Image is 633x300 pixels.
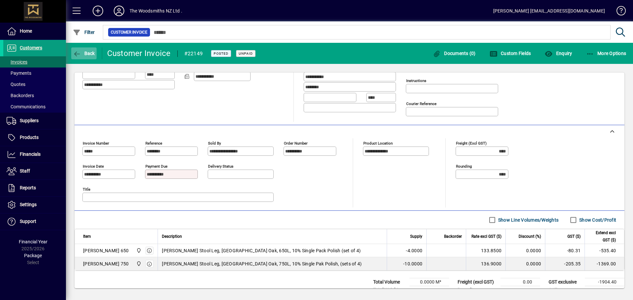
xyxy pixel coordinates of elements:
a: Quotes [3,79,66,90]
span: The Woodsmiths [135,247,142,254]
span: Communications [7,104,45,109]
button: Custom Fields [488,47,533,59]
td: GST [545,286,585,294]
a: Settings [3,197,66,213]
span: Documents (0) [433,51,476,56]
div: 136.9000 [470,260,501,267]
div: [PERSON_NAME] [EMAIL_ADDRESS][DOMAIN_NAME] [493,6,605,16]
span: GST ($) [567,233,581,240]
label: Show Cost/Profit [578,217,616,223]
a: Support [3,213,66,230]
td: 0.00 [500,286,540,294]
span: Quotes [7,82,25,87]
td: GST exclusive [545,278,585,286]
span: Custom Fields [490,51,531,56]
td: Total Weight [370,286,409,294]
mat-label: Sold by [208,141,221,146]
td: Freight (excl GST) [454,278,500,286]
mat-label: Invoice number [83,141,109,146]
a: Home [3,23,66,40]
div: 133.8500 [470,247,501,254]
mat-label: Instructions [406,78,426,83]
span: Payments [7,70,31,76]
td: Total Volume [370,278,409,286]
span: Unpaid [239,51,253,56]
mat-label: Title [83,187,90,192]
td: -535.40 [585,244,624,257]
mat-label: Product location [363,141,393,146]
td: 0.0000 M³ [409,278,449,286]
a: Financials [3,146,66,163]
mat-label: Order number [284,141,308,146]
mat-label: Invoice date [83,164,104,169]
mat-label: Freight (excl GST) [456,141,487,146]
mat-label: Delivery status [208,164,233,169]
a: Products [3,129,66,146]
a: Knowledge Base [612,1,625,23]
a: Staff [3,163,66,179]
span: Suppliers [20,118,39,123]
div: Customer Invoice [107,48,171,59]
span: Package [24,253,42,258]
span: Enquiry [545,51,572,56]
span: Discount (%) [519,233,541,240]
span: Backorder [444,233,462,240]
td: 0.0000 [505,244,545,257]
button: Filter [71,26,97,38]
span: Settings [20,202,37,207]
span: Supply [410,233,422,240]
a: Payments [3,68,66,79]
mat-label: Courier Reference [406,101,437,106]
td: 0.0000 Kg [409,286,449,294]
td: -285.66 [585,286,624,294]
a: Communications [3,101,66,112]
span: Item [83,233,91,240]
a: Invoices [3,56,66,68]
span: [PERSON_NAME] Stool Leg, [GEOGRAPHIC_DATA] Oak, 650L, 10% Single Pack Polish (set of 4) [162,247,361,254]
span: Customer Invoice [111,29,147,36]
div: #22149 [184,48,203,59]
span: Backorders [7,93,34,98]
mat-label: Payment due [145,164,167,169]
span: Rate excl GST ($) [471,233,501,240]
td: -80.31 [545,244,585,257]
td: Rounding [454,286,500,294]
button: Profile [108,5,130,17]
span: Invoices [7,59,27,65]
span: Financial Year [19,239,47,244]
label: Show Line Volumes/Weights [497,217,558,223]
td: 0.0000 [505,257,545,270]
a: Suppliers [3,113,66,129]
span: [PERSON_NAME] Stool Leg, [GEOGRAPHIC_DATA] Oak, 750L, 10% Single Pak Polish, (sets of 4) [162,260,362,267]
span: The Woodsmiths [135,260,142,267]
button: More Options [585,47,628,59]
button: Back [71,47,97,59]
div: [PERSON_NAME] 650 [83,247,129,254]
button: Enquiry [543,47,574,59]
span: Financials [20,151,41,157]
mat-label: Rounding [456,164,472,169]
mat-label: Reference [145,141,162,146]
span: Posted [214,51,228,56]
span: -10.0000 [403,260,422,267]
span: Customers [20,45,42,50]
button: Add [87,5,108,17]
td: -1369.00 [585,257,624,270]
td: -1904.40 [585,278,624,286]
a: Reports [3,180,66,196]
span: Filter [73,30,95,35]
span: Products [20,135,39,140]
span: Staff [20,168,30,174]
span: -4.0000 [406,247,422,254]
span: Reports [20,185,36,190]
span: Extend excl GST ($) [589,229,616,244]
app-page-header-button: Back [66,47,102,59]
button: Documents (0) [431,47,477,59]
span: Support [20,219,36,224]
div: The Woodsmiths NZ Ltd . [130,6,182,16]
span: Back [73,51,95,56]
a: Backorders [3,90,66,101]
span: Home [20,28,32,34]
span: More Options [586,51,626,56]
td: -205.35 [545,257,585,270]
